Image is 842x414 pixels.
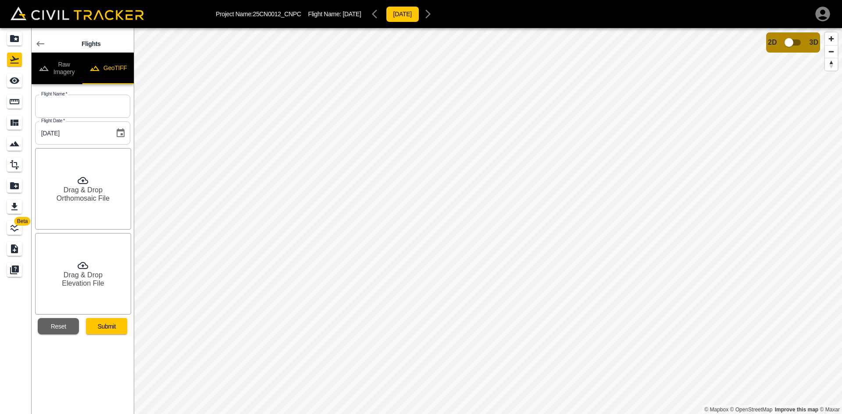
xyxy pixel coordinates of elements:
canvas: Map [134,28,842,414]
span: [DATE] [343,11,361,18]
span: 2D [768,39,777,46]
button: Zoom out [825,45,838,58]
a: OpenStreetMap [730,407,773,413]
button: [DATE] [386,6,419,22]
p: Flight Name: [308,11,361,18]
a: Map feedback [775,407,818,413]
a: Mapbox [704,407,728,413]
button: Zoom in [825,32,838,45]
a: Maxar [820,407,840,413]
span: 3D [810,39,818,46]
button: Reset bearing to north [825,58,838,71]
p: Project Name: 25CN0012_CNPC [216,11,301,18]
img: Civil Tracker [11,7,144,20]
